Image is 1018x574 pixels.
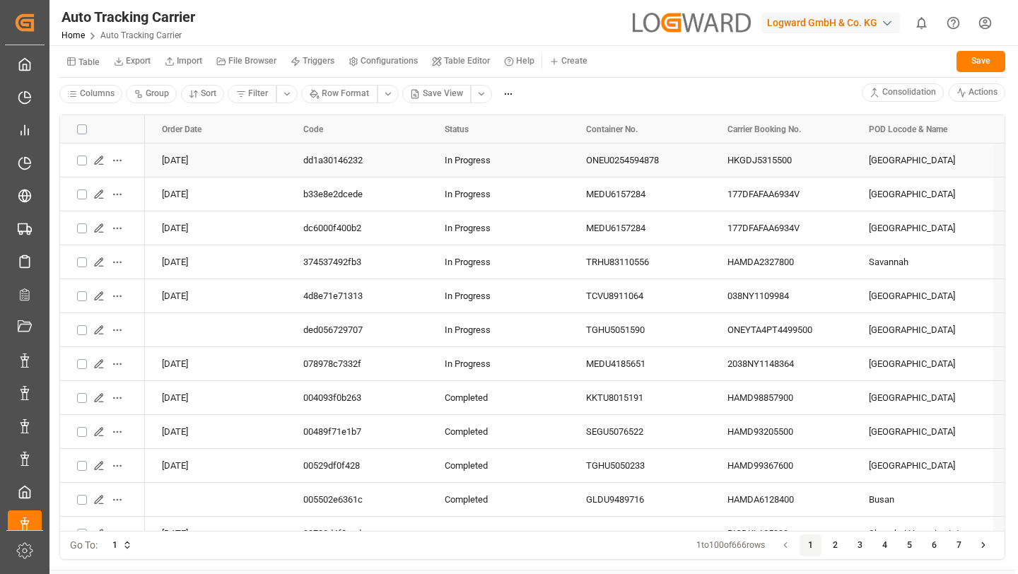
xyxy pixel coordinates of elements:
button: 6 [923,534,946,557]
button: 5 [899,534,921,557]
button: 2 [824,534,847,557]
span: Go To: [70,538,98,553]
div: Busan [852,483,993,516]
div: TRHU83110556 [569,245,710,279]
div: Logward GmbH & Co. KG [761,13,900,33]
div: Auto Tracking Carrier [62,6,195,28]
div: [DATE] [145,381,286,414]
div: Press SPACE to select this row. [60,177,145,211]
div: ONEU0254594878 [569,143,710,177]
div: Savannah [852,245,993,279]
button: Help [497,51,542,72]
button: Create [542,51,595,72]
div: [DATE] [145,279,286,312]
div: [DATE] [145,347,286,380]
button: Import [158,51,209,72]
div: HAMD98857900 [710,381,852,414]
div: Completed [428,449,569,482]
div: ONEYTA4PT4499500 [710,313,852,346]
div: 004093f0b263 [286,381,428,414]
div: MEDU4185651 [569,347,710,380]
div: Press SPACE to select this row. [60,279,145,313]
div: dc6000f400b2 [286,211,428,245]
small: Help [516,57,534,65]
button: 1 [800,534,822,557]
div: 1 to 100 of 666 rows [696,539,765,552]
button: Triggers [283,51,341,72]
div: HAMD99367600 [710,449,852,482]
div: 00489f71e1b7 [286,415,428,448]
small: File Browser [228,57,276,65]
button: 1 [103,534,142,557]
button: Actions [949,83,1006,102]
div: Press SPACE to select this row. [60,381,145,415]
div: 374537492fb3 [286,245,428,279]
span: Container No. [586,124,638,134]
div: [GEOGRAPHIC_DATA] [852,143,993,177]
div: [DATE] [145,211,286,245]
button: Save View [402,85,472,103]
div: dd1a30146232 [286,143,428,177]
div: Press SPACE to select this row. [60,347,145,381]
div: Press SPACE to select this row. [60,415,145,449]
button: Configurations [341,51,425,72]
div: [GEOGRAPHIC_DATA] [852,415,993,448]
small: Triggers [303,57,334,65]
button: Consolidation [862,83,944,102]
small: Create [561,57,587,65]
div: [GEOGRAPHIC_DATA] [852,177,993,211]
div: HAMD93205500 [710,415,852,448]
div: MEDU6157284 [569,177,710,211]
div: In Progress [428,347,569,380]
div: [GEOGRAPHIC_DATA] [852,313,993,346]
button: show 0 new notifications [906,7,937,39]
div: Press SPACE to select this row. [60,245,145,279]
span: Status [445,124,469,134]
div: b33e8e2dcede [286,177,428,211]
div: In Progress [428,211,569,245]
div: 00529df0f428 [286,449,428,482]
a: Home [62,30,85,40]
div: [DATE] [145,245,286,279]
div: ded056729707 [286,313,428,346]
div: In Progress [428,143,569,177]
div: KKTU8015191 [569,381,710,414]
button: Filter [228,85,276,103]
div: 00780d4f8ecd [286,517,428,550]
div: 177DFAFAA6934V [710,211,852,245]
div: [DATE] [145,449,286,482]
div: HKGDJ5315500 [710,143,852,177]
div: RICDKL135900 [710,517,852,550]
div: Press SPACE to select this row. [60,449,145,483]
small: Configurations [361,57,418,65]
small: Export [126,57,151,65]
div: Press SPACE to select this row. [60,313,145,347]
div: [GEOGRAPHIC_DATA] [852,449,993,482]
div: Press SPACE to select this row. [60,483,145,517]
div: HAMDA6128400 [710,483,852,516]
button: 4 [874,534,896,557]
div: TCVU8911064 [569,279,710,312]
div: In Progress [428,177,569,211]
img: Logward_spacing_grey.png_1685354854.png [633,13,751,32]
div: [DATE] [145,517,286,550]
div: Press SPACE to select this row. [60,211,145,245]
div: Shanghai Hongqiao International Apt [852,517,993,550]
button: Export [107,51,158,72]
small: Import [177,57,202,65]
div: TGHU5050233 [569,449,710,482]
div: [GEOGRAPHIC_DATA] [852,381,993,414]
div: 078978c7332f [286,347,428,380]
div: Completed [428,483,569,516]
button: Row Format [301,85,378,103]
button: 3 [849,534,872,557]
span: Code [303,124,323,134]
div: In Progress [428,279,569,312]
button: Save [956,51,1005,72]
button: 7 [948,534,971,557]
small: Table Editor [444,57,490,65]
div: [DATE] [145,143,286,177]
div: 177DFAFAA6934V [710,177,852,211]
div: Completed [428,381,569,414]
div: Completed [428,415,569,448]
